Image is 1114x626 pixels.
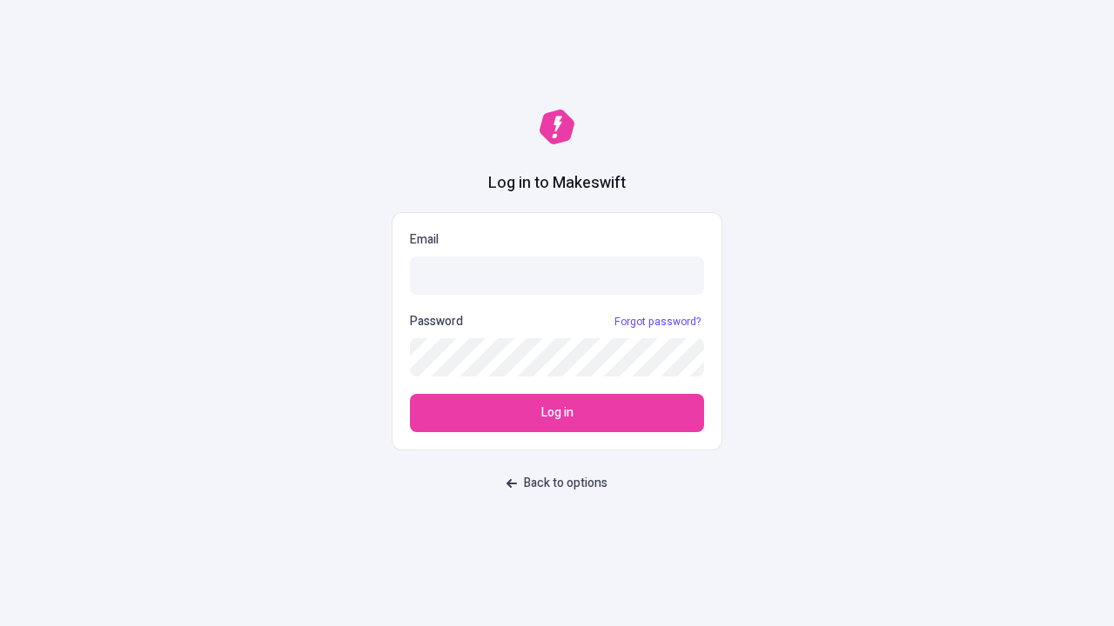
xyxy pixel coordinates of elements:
[541,403,574,423] span: Log in
[410,312,463,331] p: Password
[496,468,618,499] button: Back to options
[410,230,704,250] p: Email
[410,256,704,295] input: Email
[611,315,704,329] a: Forgot password?
[410,394,704,432] button: Log in
[488,172,626,195] h1: Log in to Makeswift
[524,474,607,493] span: Back to options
